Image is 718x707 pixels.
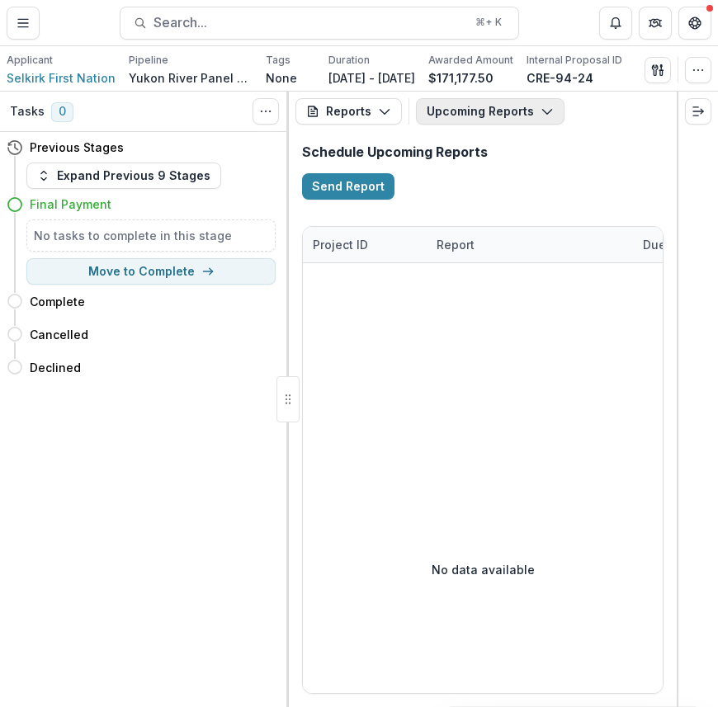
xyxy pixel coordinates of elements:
[34,227,268,244] h5: No tasks to complete in this stage
[26,163,221,189] button: Expand Previous 9 Stages
[30,359,81,376] h4: Declined
[7,69,116,87] a: Selkirk First Nation
[30,196,111,213] h4: Final Payment
[428,69,494,87] p: $171,177.50
[633,236,706,253] div: Due Date
[26,258,276,285] button: Move to Complete
[302,173,394,200] button: Send Report
[599,7,632,40] button: Notifications
[30,139,124,156] h4: Previous Stages
[432,561,535,578] p: No data available
[328,69,415,87] p: [DATE] - [DATE]
[266,53,291,68] p: Tags
[427,227,633,262] div: Report
[7,7,40,40] button: Toggle Menu
[7,53,53,68] p: Applicant
[428,53,513,68] p: Awarded Amount
[10,105,45,119] h3: Tasks
[154,15,465,31] span: Search...
[328,53,370,68] p: Duration
[302,144,664,160] h2: Schedule Upcoming Reports
[51,102,73,122] span: 0
[303,227,427,262] div: Project ID
[527,69,593,87] p: CRE-94-24
[303,236,378,253] div: Project ID
[253,98,279,125] button: Toggle View Cancelled Tasks
[129,69,253,87] p: Yukon River Panel R&E Fund
[30,293,85,310] h4: Complete
[295,98,402,125] button: Reports
[30,326,88,343] h4: Cancelled
[120,7,519,40] button: Search...
[266,69,297,87] p: None
[427,236,484,253] div: Report
[527,53,622,68] p: Internal Proposal ID
[685,98,711,125] button: Expand right
[472,13,505,31] div: ⌘ + K
[129,53,168,68] p: Pipeline
[678,7,711,40] button: Get Help
[639,7,672,40] button: Partners
[416,98,564,125] button: Upcoming Reports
